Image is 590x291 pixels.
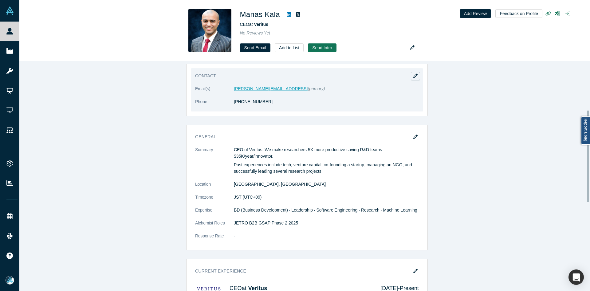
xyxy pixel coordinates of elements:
h3: Current Experience [195,268,410,274]
dt: Phone [195,99,234,111]
span: CEO at [240,22,269,27]
h1: Manas Kala [240,9,280,20]
dd: - [234,233,419,239]
dt: Alchemist Roles [195,220,234,233]
dd: [GEOGRAPHIC_DATA], [GEOGRAPHIC_DATA] [234,181,419,188]
a: [PERSON_NAME][EMAIL_ADDRESS] [234,86,308,91]
dt: Timezone [195,194,234,207]
dt: Location [195,181,234,194]
dt: Response Rate [195,233,234,246]
a: Send Email [240,43,271,52]
button: Feedback on Profile [495,9,542,18]
dt: Expertise [195,207,234,220]
dt: Summary [195,147,234,181]
span: (primary) [308,86,325,91]
button: Add to List [275,43,304,52]
h3: General [195,134,410,140]
a: [PHONE_NUMBER] [234,99,273,104]
span: BD (Business Development) · Leadership · Software Engineering · Research · Machine Learning [234,208,417,212]
dd: JETRO B2B GSAP Phase 2 2025 [234,220,419,226]
dd: JST (UTC+09) [234,194,419,200]
p: Past experiences include tech, venture capital, co-founding a startup, managing an NGO, and succe... [234,162,419,175]
img: Alchemist Vault Logo [6,6,14,15]
a: Veritus [254,22,268,27]
button: Add Review [460,9,491,18]
img: Manas Kala's Profile Image [188,9,231,52]
span: No Reviews Yet [240,30,270,35]
a: Report a bug! [581,116,590,145]
dt: Email(s) [195,86,234,99]
button: Send Intro [308,43,336,52]
img: Mia Scott's Account [6,276,14,285]
h3: Contact [195,73,410,79]
p: CEO of Veritus. We make researchers 5X more productive saving R&D teams $35K/year/innovator. [234,147,419,160]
